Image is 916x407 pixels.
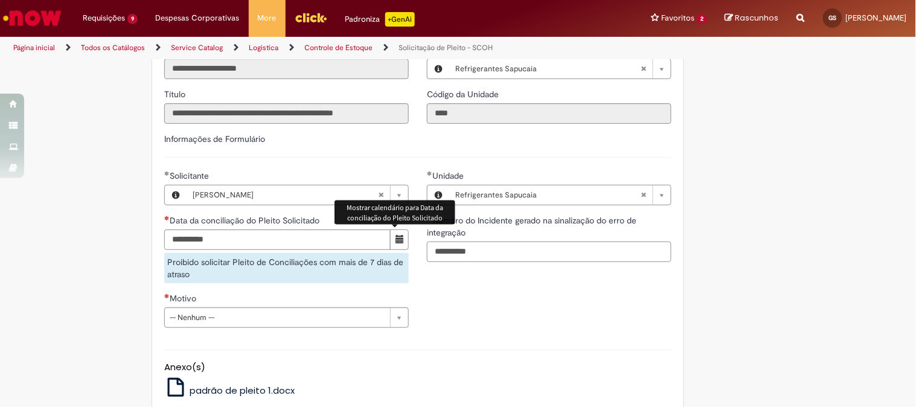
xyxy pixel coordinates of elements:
span: Necessários - Unidade [432,170,466,181]
a: padrão de pleito 1.docx [164,384,295,397]
span: Número do Incidente gerado na sinalização do erro de integração [427,215,636,238]
abbr: Limpar campo Local [635,59,653,79]
span: Obrigatório Preenchido [427,171,432,176]
span: GS [829,14,837,22]
span: 9 [127,14,138,24]
a: Logistica [249,43,278,53]
button: Mostrar calendário para Data da conciliação do Pleito Solicitado [390,229,409,250]
span: Refrigerantes Sapucaia [455,59,641,79]
label: Somente leitura - Código da Unidade [427,88,501,100]
span: [PERSON_NAME] [846,13,907,23]
div: Mostrar calendário para Data da conciliação do Pleito Solicitado [335,200,455,225]
button: Unidade, Visualizar este registro Refrigerantes Sapucaia [428,185,449,205]
label: Informações de Formulário [164,133,265,144]
span: Data da conciliação do Pleito Solicitado [170,215,322,226]
span: Favoritos [661,12,694,24]
span: Somente leitura - Código da Unidade [427,89,501,100]
span: Necessários [164,216,170,220]
span: Motivo [170,293,199,304]
span: Necessários [164,293,170,298]
a: Página inicial [13,43,55,53]
span: Necessários - Solicitante [170,170,211,181]
span: [PERSON_NAME] [193,185,378,205]
button: Solicitante, Visualizar este registro Guilherme da Silveira Souza [165,185,187,205]
span: 2 [697,14,707,24]
span: Rascunhos [735,12,779,24]
a: Todos os Catálogos [81,43,145,53]
span: Somente leitura - Título [164,89,188,100]
span: More [258,12,277,24]
input: Data da conciliação do Pleito Solicitado [164,229,391,250]
button: Local, Visualizar este registro Refrigerantes Sapucaia [428,59,449,79]
label: Somente leitura - Título [164,88,188,100]
a: Refrigerantes SapucaiaLimpar campo Local [449,59,671,79]
p: +GenAi [385,12,415,27]
span: Obrigatório Preenchido [164,171,170,176]
abbr: Limpar campo Unidade [635,185,653,205]
span: -- Nenhum -- [170,308,384,327]
div: Padroniza [345,12,415,27]
input: Código da Unidade [427,103,671,124]
h5: Anexo(s) [164,362,671,373]
a: Refrigerantes SapucaiaLimpar campo Unidade [449,185,671,205]
img: click_logo_yellow_360x200.png [295,8,327,27]
a: [PERSON_NAME]Limpar campo Solicitante [187,185,408,205]
input: Email [164,59,409,79]
div: Proibido solicitar Pleito de Conciliações com mais de 7 dias de atraso [164,253,409,283]
span: Despesas Corporativas [156,12,240,24]
img: ServiceNow [1,6,63,30]
a: Solicitação de Pleito - SCOH [399,43,493,53]
span: padrão de pleito 1.docx [190,384,295,397]
a: Controle de Estoque [304,43,373,53]
input: Número do Incidente gerado na sinalização do erro de integração [427,242,671,262]
span: Requisições [83,12,125,24]
abbr: Limpar campo Solicitante [372,185,390,205]
span: Refrigerantes Sapucaia [455,185,641,205]
a: Service Catalog [171,43,223,53]
ul: Trilhas de página [9,37,601,59]
input: Título [164,103,409,124]
a: Rascunhos [725,13,779,24]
